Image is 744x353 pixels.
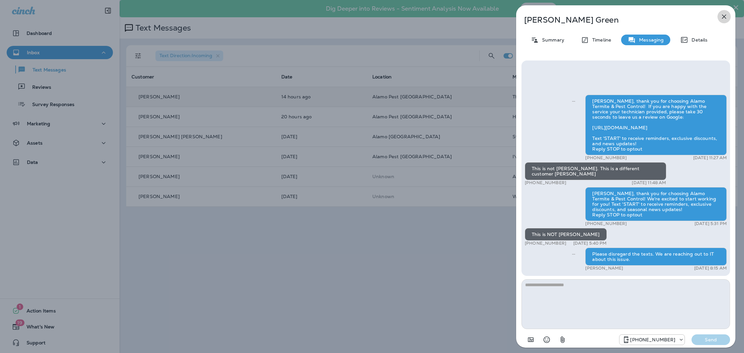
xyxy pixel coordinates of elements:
p: Details [688,37,707,43]
div: This is NOT [PERSON_NAME] [525,228,607,241]
p: [DATE] 11:48 AM [632,180,666,185]
p: [PHONE_NUMBER] [630,337,675,342]
span: Sent [572,98,575,104]
p: [PHONE_NUMBER] [585,221,627,226]
p: Summary [539,37,564,43]
p: Messaging [636,37,664,43]
p: [PHONE_NUMBER] [525,180,566,185]
p: [DATE] 5:31 PM [695,221,727,226]
button: Add in a premade template [524,333,537,346]
p: [DATE] 5:40 PM [573,241,607,246]
p: Timeline [589,37,611,43]
p: [PHONE_NUMBER] [525,241,566,246]
span: Sent [572,251,575,257]
div: [PERSON_NAME], thank you for choosing Alamo Termite & Pest Control! We're excited to start workin... [585,187,727,221]
p: [PERSON_NAME] [585,266,623,271]
div: [PERSON_NAME], thank you for choosing Alamo Termite & Pest Control! If you are happy with the ser... [585,95,727,155]
div: Please disregard the texts. We are reaching out to IT about this issue. [585,248,727,266]
div: +1 (817) 204-6820 [619,336,685,344]
button: Select an emoji [540,333,553,346]
p: [DATE] 11:27 AM [693,155,727,161]
p: [PHONE_NUMBER] [585,155,627,161]
p: [DATE] 8:15 AM [694,266,727,271]
p: [PERSON_NAME] Green [524,15,705,25]
div: This is not [PERSON_NAME]. This is a different customer [PERSON_NAME] [525,162,666,180]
